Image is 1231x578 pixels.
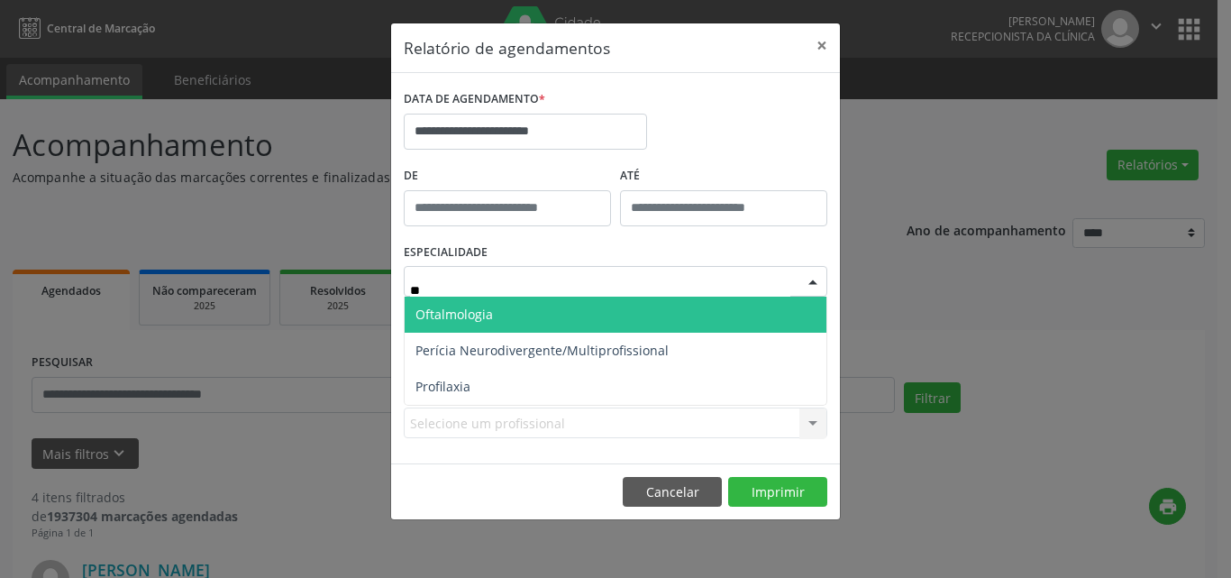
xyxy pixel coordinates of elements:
label: ESPECIALIDADE [404,239,488,267]
h5: Relatório de agendamentos [404,36,610,60]
button: Imprimir [728,477,827,508]
label: ATÉ [620,162,827,190]
span: Perícia Neurodivergente/Multiprofissional [415,342,669,359]
label: De [404,162,611,190]
span: Oftalmologia [415,306,493,323]
span: Profilaxia [415,378,470,395]
label: DATA DE AGENDAMENTO [404,86,545,114]
button: Cancelar [623,477,722,508]
button: Close [804,23,840,68]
